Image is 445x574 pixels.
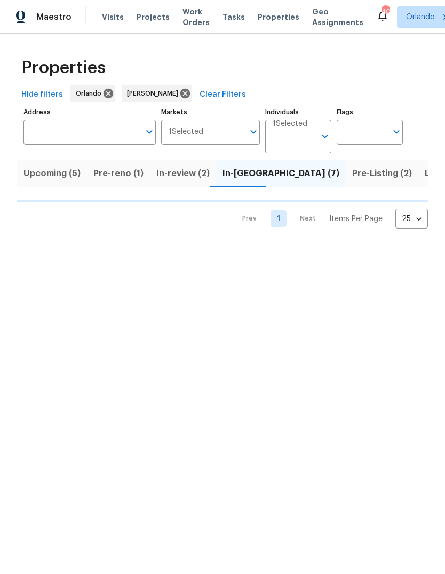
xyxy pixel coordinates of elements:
button: Open [142,124,157,139]
span: Geo Assignments [312,6,363,28]
nav: Pagination Navigation [232,209,428,229]
span: Tasks [222,13,245,21]
span: Pre-Listing (2) [352,166,412,181]
div: [PERSON_NAME] [122,85,192,102]
label: Flags [337,109,403,115]
button: Open [317,129,332,144]
span: Properties [258,12,299,22]
span: 1 Selected [273,120,307,129]
span: In-review (2) [156,166,210,181]
span: Orlando [406,12,435,22]
button: Clear Filters [195,85,250,105]
span: Hide filters [21,88,63,101]
label: Address [23,109,156,115]
span: Clear Filters [200,88,246,101]
span: Orlando [76,88,106,99]
label: Individuals [265,109,331,115]
div: 25 [395,205,428,233]
label: Markets [161,109,260,115]
span: Pre-reno (1) [93,166,144,181]
span: Work Orders [182,6,210,28]
div: Orlando [70,85,115,102]
button: Hide filters [17,85,67,105]
span: Visits [102,12,124,22]
button: Open [389,124,404,139]
span: [PERSON_NAME] [127,88,182,99]
a: Goto page 1 [271,210,287,227]
span: 1 Selected [169,128,203,137]
span: Projects [137,12,170,22]
button: Open [246,124,261,139]
span: Maestro [36,12,71,22]
span: Properties [21,62,106,73]
span: In-[GEOGRAPHIC_DATA] (7) [222,166,339,181]
span: Upcoming (5) [23,166,81,181]
p: Items Per Page [329,214,383,224]
div: 40 [382,6,389,17]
